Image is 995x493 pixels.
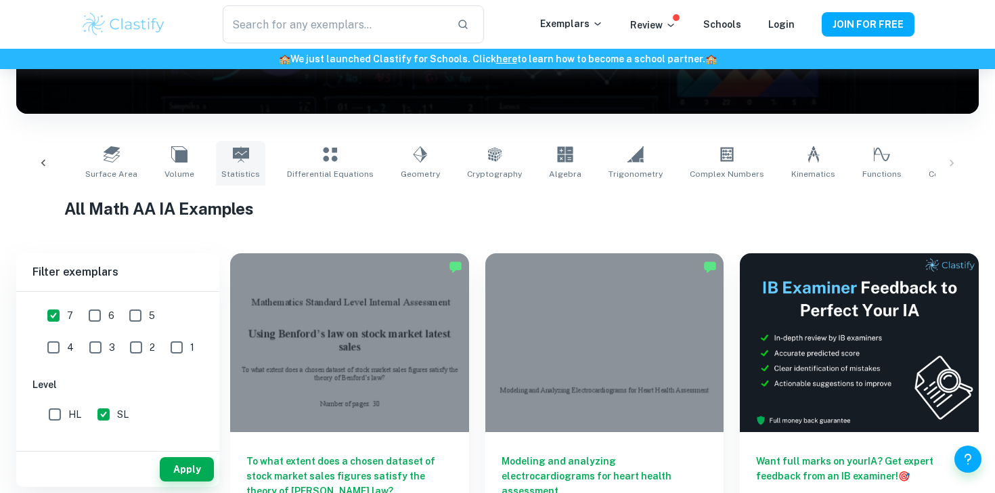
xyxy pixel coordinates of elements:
a: Schools [703,19,741,30]
img: Marked [449,260,462,274]
p: Review [630,18,676,33]
button: Help and Feedback [954,446,981,473]
h6: Level [32,377,203,392]
span: 7 [67,308,73,323]
span: 2 [150,340,155,355]
span: Kinematics [791,168,835,180]
span: HL [68,407,81,422]
span: 1 [190,340,194,355]
button: JOIN FOR FREE [822,12,914,37]
span: Geometry [401,168,440,180]
span: Differential Equations [287,168,374,180]
span: 5 [149,308,155,323]
img: Thumbnail [740,253,979,432]
span: SL [117,407,129,422]
span: Complex Numbers [690,168,764,180]
span: Volume [164,168,194,180]
span: Cryptography [467,168,522,180]
h6: Session [32,444,203,459]
img: Marked [703,260,717,274]
p: Exemplars [540,16,603,31]
span: Statistics [221,168,260,180]
span: Functions [862,168,902,180]
h6: We just launched Clastify for Schools. Click to learn how to become a school partner. [3,51,992,66]
h6: Want full marks on your IA ? Get expert feedback from an IB examiner! [756,454,963,484]
span: 🏫 [705,53,717,64]
span: Trigonometry [609,168,663,180]
h6: Filter exemplars [16,253,219,291]
a: here [496,53,517,64]
img: Clastify logo [81,11,167,38]
span: 4 [67,340,74,355]
span: Algebra [549,168,581,180]
span: 🏫 [279,53,290,64]
span: Correlation [929,168,974,180]
h1: All Math AA IA Examples [64,196,931,221]
span: Surface Area [85,168,137,180]
input: Search for any exemplars... [223,5,446,43]
span: 🎯 [898,471,910,481]
span: 6 [108,308,114,323]
a: Login [768,19,795,30]
span: 3 [109,340,115,355]
button: Apply [160,457,214,481]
